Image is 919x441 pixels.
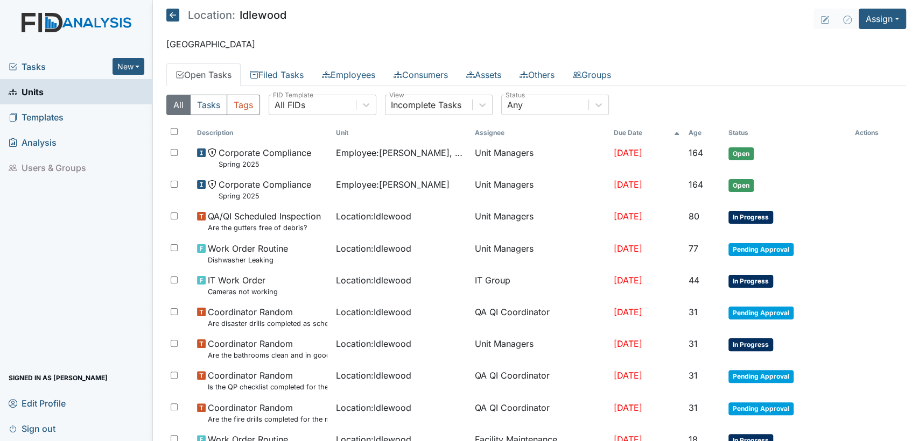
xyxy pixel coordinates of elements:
[166,9,286,22] h5: Idlewood
[208,337,327,360] span: Coordinator Random Are the bathrooms clean and in good repair?
[219,178,311,201] span: Corporate Compliance Spring 2025
[9,60,113,73] a: Tasks
[219,146,311,169] span: Corporate Compliance Spring 2025
[728,275,773,288] span: In Progress
[208,350,327,360] small: Are the bathrooms clean and in good repair?
[190,95,227,115] button: Tasks
[728,402,794,415] span: Pending Approval
[471,365,609,396] td: QA QI Coordinator
[193,124,332,142] th: Toggle SortBy
[9,109,64,125] span: Templates
[728,370,794,383] span: Pending Approval
[851,124,904,142] th: Actions
[113,58,145,75] button: New
[336,401,411,414] span: Location : Idlewood
[471,301,609,333] td: QA QI Coordinator
[689,211,699,222] span: 80
[728,147,754,160] span: Open
[728,243,794,256] span: Pending Approval
[391,98,461,111] div: Incomplete Tasks
[457,63,510,86] a: Assets
[689,307,698,317] span: 31
[689,338,698,349] span: 31
[471,205,609,237] td: Unit Managers
[9,134,57,151] span: Analysis
[728,211,773,224] span: In Progress
[241,63,313,86] a: Filed Tasks
[507,98,523,111] div: Any
[613,243,642,254] span: [DATE]
[208,318,327,329] small: Are disaster drills completed as scheduled?
[208,210,321,233] span: QA/QI Scheduled Inspection Are the gutters free of debris?
[613,179,642,190] span: [DATE]
[9,420,55,437] span: Sign out
[471,124,609,142] th: Assignee
[471,142,609,174] td: Unit Managers
[166,95,191,115] button: All
[208,369,327,392] span: Coordinator Random Is the QP checklist completed for the most recent month?
[208,305,327,329] span: Coordinator Random Are disaster drills completed as scheduled?
[208,223,321,233] small: Are the gutters free of debris?
[613,338,642,349] span: [DATE]
[471,397,609,429] td: QA QI Coordinator
[166,38,907,51] p: [GEOGRAPHIC_DATA]
[689,402,698,413] span: 31
[728,307,794,319] span: Pending Approval
[336,178,450,191] span: Employee : [PERSON_NAME]
[336,210,411,223] span: Location : Idlewood
[227,95,260,115] button: Tags
[208,414,327,424] small: Are the fire drills completed for the most recent month?
[336,242,411,255] span: Location : Idlewood
[613,211,642,222] span: [DATE]
[613,370,642,381] span: [DATE]
[728,179,754,192] span: Open
[471,333,609,365] td: Unit Managers
[336,146,466,159] span: Employee : [PERSON_NAME], Janical
[208,274,278,297] span: IT Work Order Cameras not working
[728,338,773,351] span: In Progress
[336,369,411,382] span: Location : Idlewood
[171,128,178,135] input: Toggle All Rows Selected
[332,124,471,142] th: Toggle SortBy
[684,124,724,142] th: Toggle SortBy
[689,243,698,254] span: 77
[275,98,305,111] div: All FIDs
[384,63,457,86] a: Consumers
[510,63,564,86] a: Others
[689,147,703,158] span: 164
[208,255,288,265] small: Dishwasher Leaking
[208,287,278,297] small: Cameras not working
[208,382,327,392] small: Is the QP checklist completed for the most recent month?
[689,370,698,381] span: 31
[219,159,311,169] small: Spring 2025
[336,305,411,318] span: Location : Idlewood
[9,83,44,100] span: Units
[471,238,609,269] td: Unit Managers
[336,274,411,287] span: Location : Idlewood
[609,124,684,142] th: Toggle SortBy
[613,307,642,317] span: [DATE]
[166,95,260,115] div: Type filter
[613,275,642,286] span: [DATE]
[208,242,288,265] span: Work Order Routine Dishwasher Leaking
[219,191,311,201] small: Spring 2025
[613,147,642,158] span: [DATE]
[471,269,609,301] td: IT Group
[208,401,327,424] span: Coordinator Random Are the fire drills completed for the most recent month?
[471,174,609,205] td: Unit Managers
[689,179,703,190] span: 164
[564,63,620,86] a: Groups
[689,275,699,286] span: 44
[9,395,66,411] span: Edit Profile
[313,63,384,86] a: Employees
[336,337,411,350] span: Location : Idlewood
[9,369,108,386] span: Signed in as [PERSON_NAME]
[613,402,642,413] span: [DATE]
[188,10,235,20] span: Location:
[724,124,851,142] th: Toggle SortBy
[859,9,906,29] button: Assign
[166,63,241,86] a: Open Tasks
